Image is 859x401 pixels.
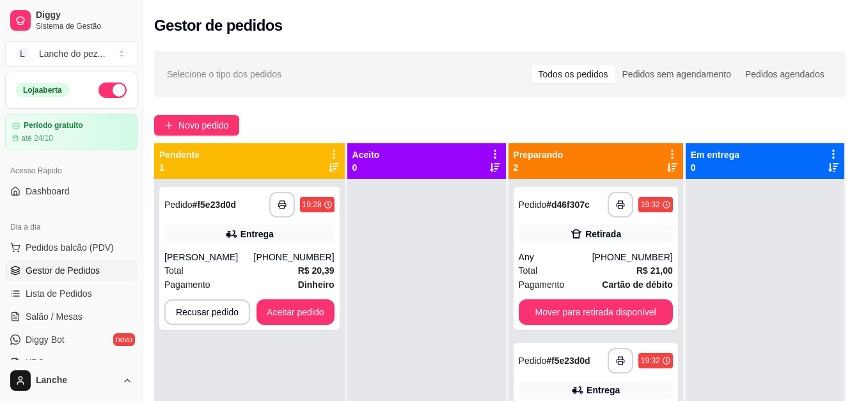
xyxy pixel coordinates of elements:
[519,278,565,292] span: Pagamento
[164,200,193,210] span: Pedido
[16,47,29,60] span: L
[5,114,138,150] a: Período gratuitoaté 24/10
[5,329,138,350] a: Diggy Botnovo
[5,41,138,67] button: Select a team
[519,263,538,278] span: Total
[532,65,615,83] div: Todos os pedidos
[164,251,254,263] div: [PERSON_NAME]
[26,241,114,254] span: Pedidos balcão (PDV)
[5,161,138,181] div: Acesso Rápido
[352,161,380,174] p: 0
[39,47,106,60] div: Lanche do pez ...
[24,121,83,130] article: Período gratuito
[26,287,92,300] span: Lista de Pedidos
[5,5,138,36] a: DiggySistema de Gestão
[636,265,673,276] strong: R$ 21,00
[592,251,673,263] div: [PHONE_NUMBER]
[5,237,138,258] button: Pedidos balcão (PDV)
[164,278,210,292] span: Pagamento
[154,115,239,136] button: Novo pedido
[352,148,380,161] p: Aceito
[5,283,138,304] a: Lista de Pedidos
[164,299,250,325] button: Recusar pedido
[159,161,200,174] p: 1
[519,200,547,210] span: Pedido
[691,148,739,161] p: Em entrega
[5,306,138,327] a: Salão / Mesas
[26,310,83,323] span: Salão / Mesas
[546,356,590,366] strong: # f5e23d0d
[519,251,592,263] div: Any
[514,148,563,161] p: Preparando
[602,279,672,290] strong: Cartão de débito
[26,264,100,277] span: Gestor de Pedidos
[254,251,335,263] div: [PHONE_NUMBER]
[298,279,335,290] strong: Dinheiro
[5,260,138,281] a: Gestor de Pedidos
[641,356,660,366] div: 19:32
[641,200,660,210] div: 19:32
[164,263,184,278] span: Total
[99,83,127,98] button: Alterar Status
[546,200,590,210] strong: # d46f307c
[587,384,620,397] div: Entrega
[514,161,563,174] p: 2
[585,228,621,240] div: Retirada
[519,299,673,325] button: Mover para retirada disponível
[5,365,138,396] button: Lanche
[298,265,335,276] strong: R$ 20,39
[159,148,200,161] p: Pendente
[240,228,274,240] div: Entrega
[519,356,547,366] span: Pedido
[26,333,65,346] span: Diggy Bot
[167,67,281,81] span: Selecione o tipo dos pedidos
[303,200,322,210] div: 19:28
[5,181,138,201] a: Dashboard
[256,299,335,325] button: Aceitar pedido
[615,65,738,83] div: Pedidos sem agendamento
[178,118,229,132] span: Novo pedido
[5,217,138,237] div: Dia a dia
[26,356,44,369] span: KDS
[21,133,53,143] article: até 24/10
[26,185,70,198] span: Dashboard
[36,10,132,21] span: Diggy
[738,65,831,83] div: Pedidos agendados
[691,161,739,174] p: 0
[154,15,283,36] h2: Gestor de pedidos
[36,375,117,386] span: Lanche
[164,121,173,130] span: plus
[193,200,237,210] strong: # f5e23d0d
[5,352,138,373] a: KDS
[16,83,69,97] div: Loja aberta
[36,21,132,31] span: Sistema de Gestão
